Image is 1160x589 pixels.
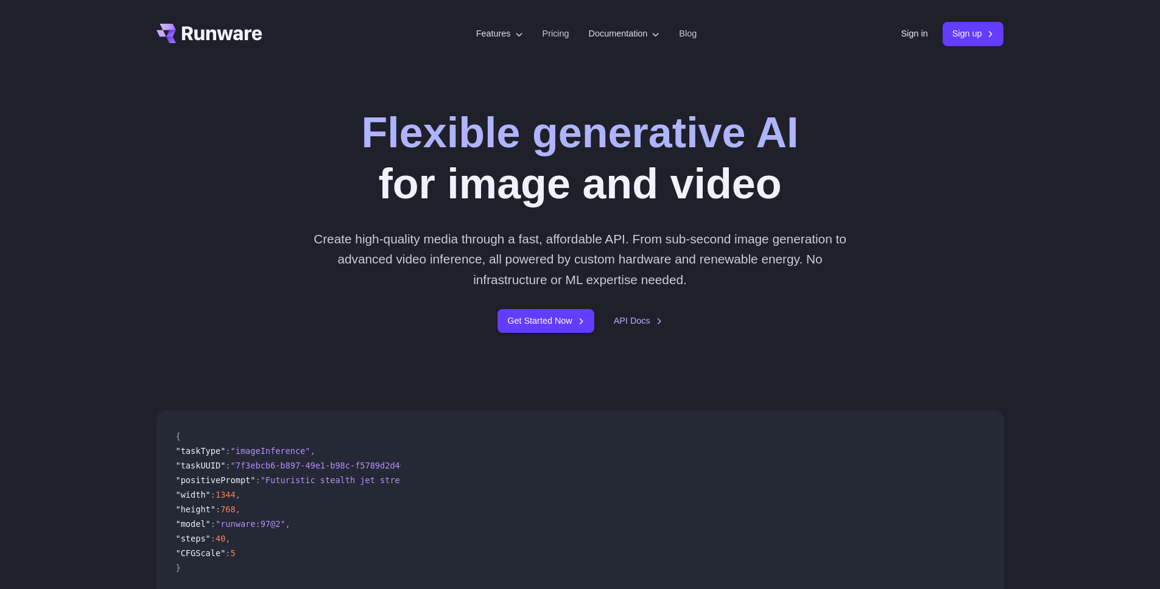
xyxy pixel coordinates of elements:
[679,27,697,41] a: Blog
[211,490,216,500] span: :
[176,563,181,573] span: }
[216,504,220,514] span: :
[176,548,226,558] span: "CFGScale"
[231,548,236,558] span: 5
[211,519,216,529] span: :
[176,490,211,500] span: "width"
[286,519,290,529] span: ,
[211,534,216,543] span: :
[236,490,241,500] span: ,
[309,229,851,290] p: Create high-quality media through a fast, affordable API. From sub-second image generation to adv...
[614,314,663,328] a: API Docs
[231,461,420,470] span: "7f3ebcb6-b897-49e1-b98c-f5789d2d40d7"
[225,548,230,558] span: :
[476,27,523,41] label: Features
[225,446,230,456] span: :
[361,109,798,156] strong: Flexible generative AI
[176,431,181,441] span: {
[589,27,660,41] label: Documentation
[236,504,241,514] span: ,
[176,504,216,514] span: "height"
[216,490,236,500] span: 1344
[156,24,262,43] a: Go to /
[225,461,230,470] span: :
[220,504,236,514] span: 768
[255,475,260,485] span: :
[216,519,286,529] span: "runware:97@2"
[176,446,226,456] span: "taskType"
[543,27,569,41] a: Pricing
[176,475,256,485] span: "positivePrompt"
[943,22,1004,46] a: Sign up
[497,309,594,333] a: Get Started Now
[176,461,226,470] span: "taskUUID"
[310,446,315,456] span: ,
[901,27,928,41] a: Sign in
[261,475,714,485] span: "Futuristic stealth jet streaking through a neon-lit cityscape with glowing purple exhaust"
[176,534,211,543] span: "steps"
[216,534,225,543] span: 40
[361,107,798,209] h1: for image and video
[231,446,311,456] span: "imageInference"
[176,519,211,529] span: "model"
[225,534,230,543] span: ,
